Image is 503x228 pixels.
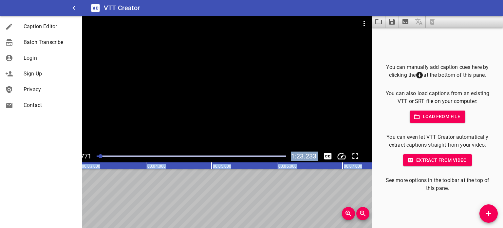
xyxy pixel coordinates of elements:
span: Privacy [24,86,77,93]
p: See more options in the toolbar at the top of this pane. [382,176,493,192]
text: 00:05.000 [213,164,231,169]
button: Save captions to file [385,16,399,28]
span: Contact [24,101,77,109]
button: Add Cue [479,204,498,223]
button: Change Playback Speed [335,150,348,162]
span: Extract from video [408,156,467,164]
p: You can manually add caption cues here by clicking the at the bottom of this pane. [382,63,493,79]
button: Extract captions from video [399,16,412,28]
button: Toggle captions [322,150,334,162]
span: Add some captions below, then you can translate them. [412,16,426,28]
button: Zoom Out [356,207,369,220]
p: You can even let VTT Creator automatically extract captions straight from your video: [382,133,493,149]
div: Playback Speed [335,150,348,162]
div: Hide/Show Captions [322,150,334,162]
div: Contact [5,101,24,109]
text: 00:04.000 [147,164,166,169]
span: Login [24,54,77,62]
button: Load captions from file [372,16,385,28]
button: Load from file [410,111,466,123]
span: 1:23.233 [291,152,316,160]
div: Sign Up [5,70,24,78]
text: 00:07.000 [344,164,362,169]
button: Zoom In [342,207,355,220]
text: 00:06.000 [278,164,297,169]
span: Caption Editor [24,23,77,31]
svg: Save captions to file [388,18,396,26]
span: Batch Transcribe [24,38,77,46]
div: Privacy [5,86,24,93]
svg: Extract captions from video [401,18,409,26]
span: Sign Up [24,70,77,78]
div: Login [5,54,24,62]
text: 00:03.000 [82,164,100,169]
button: Toggle fullscreen [349,150,362,162]
span: Load from file [415,113,460,121]
div: Toggle Full Screen [349,150,362,162]
div: Caption Editor [5,23,24,31]
p: You can also load captions from an existing VTT or SRT file on your computer: [382,90,493,105]
div: Batch Transcribe [5,38,24,46]
button: Extract from video [403,154,472,166]
h6: VTT Creator [104,3,140,13]
div: Play progress [97,155,286,157]
button: Video Options [356,16,372,31]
